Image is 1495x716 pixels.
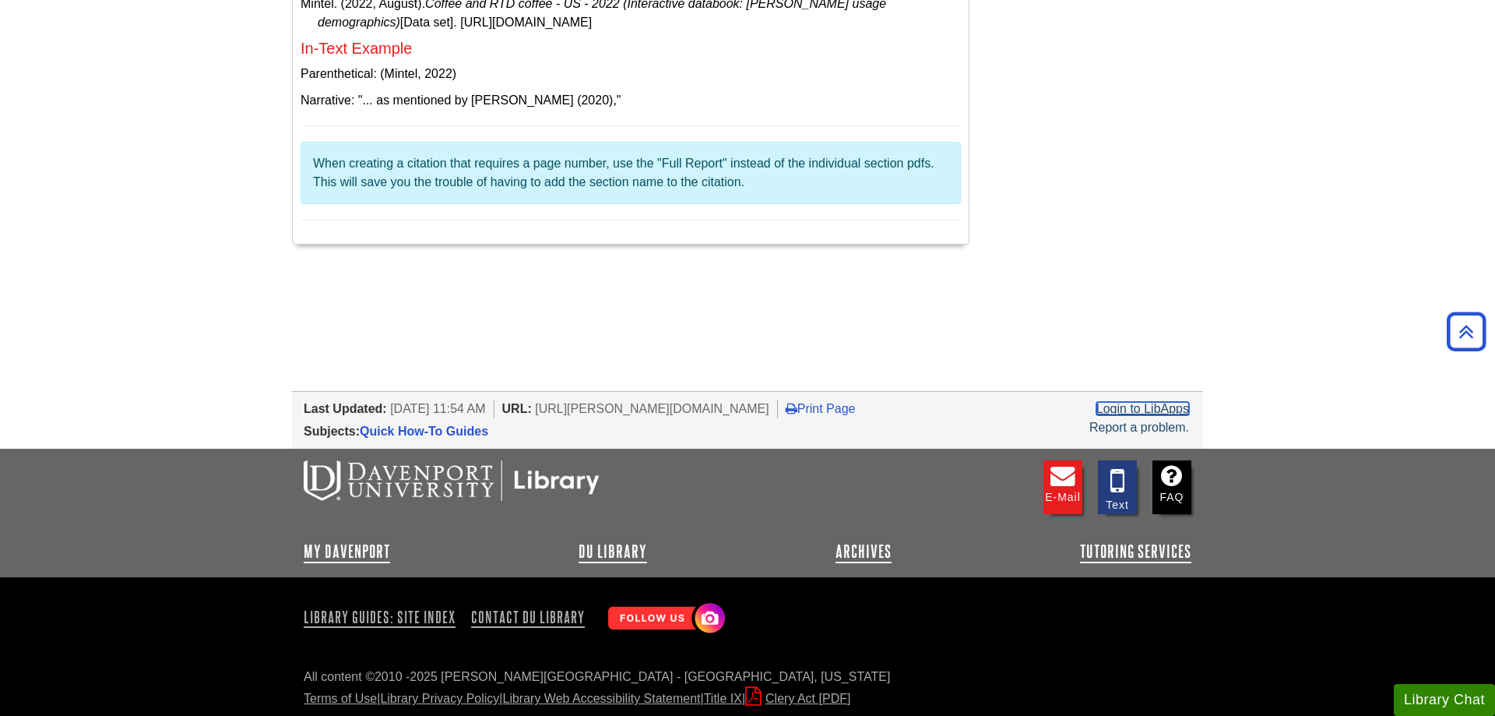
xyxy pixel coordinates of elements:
span: URL: [502,402,532,415]
a: Library Privacy Policy [380,692,499,705]
a: Text [1098,460,1137,514]
a: Library Web Accessibility Statement [503,692,701,705]
a: FAQ [1152,460,1191,514]
span: [URL][PERSON_NAME][DOMAIN_NAME] [535,402,769,415]
a: E-mail [1043,460,1082,514]
a: Library Guides: Site Index [304,604,462,630]
a: Quick How-To Guides [360,425,488,438]
i: Print Page [786,402,797,414]
p: Narrative: "... as mentioned by [PERSON_NAME] (2020)," [301,91,961,110]
div: All content ©2010 - 2025 [PERSON_NAME][GEOGRAPHIC_DATA] - [GEOGRAPHIC_DATA], [US_STATE] | | | | [304,668,1191,708]
a: Title IX [704,692,742,705]
img: Follow Us! Instagram [600,597,729,641]
span: Subjects: [304,425,360,438]
button: Library Chat [1394,684,1495,716]
a: Terms of Use [304,692,377,705]
a: Login to LibApps [1096,402,1189,415]
a: Archives [835,542,892,561]
span: Last Updated: [304,402,387,415]
span: [DATE] 11:54 AM [390,402,485,415]
a: Clery Act [745,692,850,705]
p: Parenthetical: (Mintel, 2022) [301,65,961,83]
a: Tutoring Services [1080,542,1191,561]
a: Back to Top [1441,321,1491,342]
a: DU Library [579,542,647,561]
p: When creating a citation that requires a page number, use the "Full Report" instead of the indivi... [301,142,961,204]
a: My Davenport [304,542,390,561]
img: DU Libraries [304,460,600,501]
a: Report a problem. [1089,421,1189,434]
h5: In-Text Example [301,40,961,57]
a: Contact DU Library [465,604,591,630]
a: Print Page [786,402,856,415]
